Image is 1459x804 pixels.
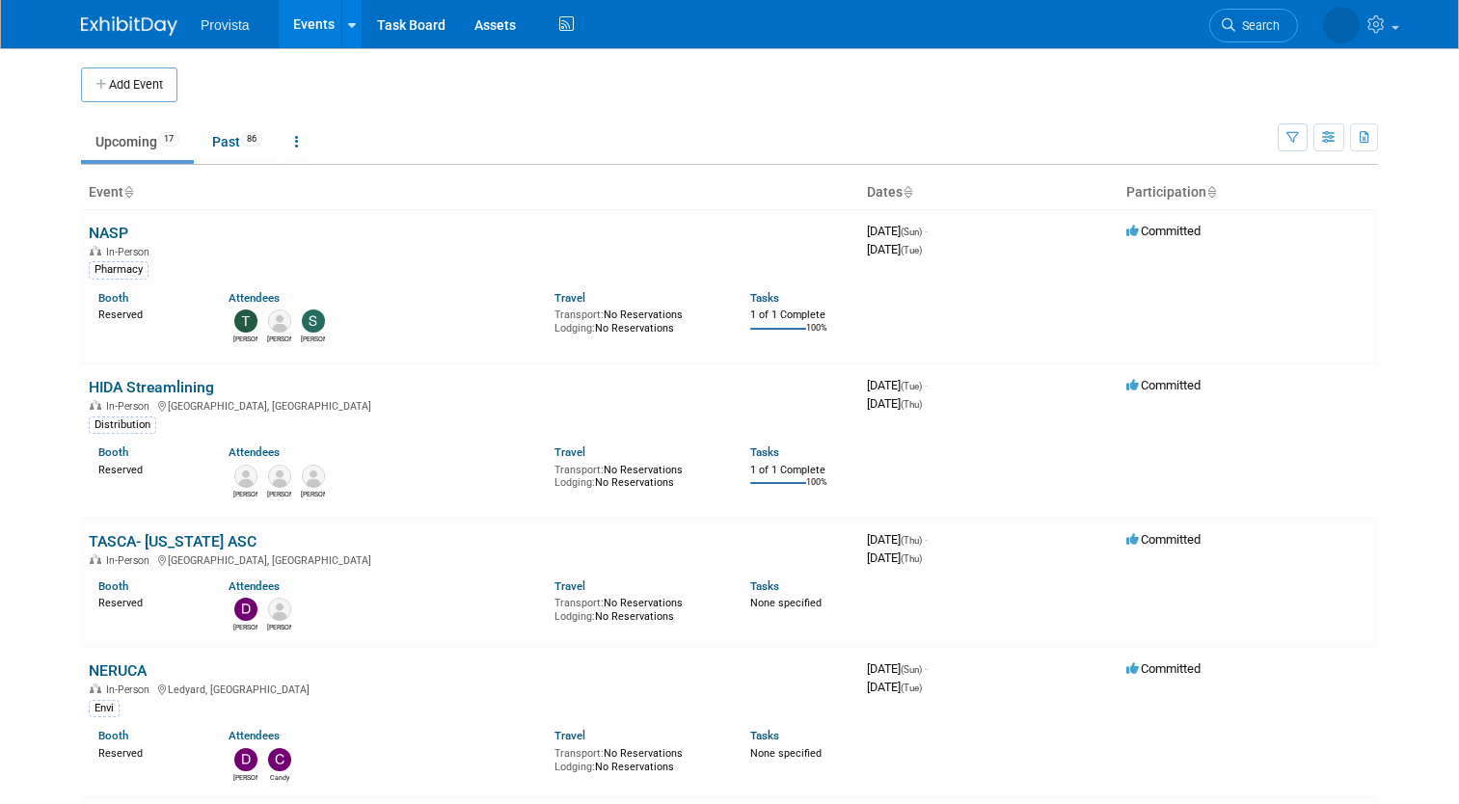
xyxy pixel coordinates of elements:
[1119,176,1378,209] th: Participation
[229,729,280,742] a: Attendees
[554,476,595,489] span: Lodging:
[925,378,928,392] span: -
[554,729,585,742] a: Travel
[98,445,128,459] a: Booth
[98,460,200,477] div: Reserved
[554,445,585,459] a: Travel
[1126,224,1201,238] span: Committed
[81,16,177,36] img: ExhibitDay
[90,246,101,255] img: In-Person Event
[89,551,851,567] div: [GEOGRAPHIC_DATA], [GEOGRAPHIC_DATA]
[867,378,928,392] span: [DATE]
[229,579,280,593] a: Attendees
[750,747,822,760] span: None specified
[925,661,928,676] span: -
[234,309,257,333] img: Trisha Mitkus
[106,400,155,413] span: In-Person
[554,761,595,773] span: Lodging:
[1126,532,1201,547] span: Committed
[925,224,928,238] span: -
[301,488,325,499] div: Austen Turner
[1126,378,1201,392] span: Committed
[302,309,325,333] img: Stephanie Miller
[90,683,101,693] img: In-Person Event
[554,747,604,760] span: Transport:
[198,123,277,160] a: Past86
[233,488,257,499] div: Jeff Kittle
[1323,7,1360,43] img: Shai Davis
[1206,184,1216,200] a: Sort by Participation Type
[1235,18,1280,33] span: Search
[903,184,912,200] a: Sort by Start Date
[89,378,214,396] a: HIDA Streamlining
[89,416,156,434] div: Distribution
[81,67,177,102] button: Add Event
[867,242,922,256] span: [DATE]
[268,465,291,488] img: Jerry Johnson
[301,333,325,344] div: Stephanie Miller
[89,532,257,550] a: TASCA- [US_STATE] ASC
[867,680,922,694] span: [DATE]
[1209,9,1298,42] a: Search
[90,400,101,410] img: In-Person Event
[98,579,128,593] a: Booth
[750,579,779,593] a: Tasks
[750,464,851,477] div: 1 of 1 Complete
[750,445,779,459] a: Tasks
[98,593,200,610] div: Reserved
[554,308,604,321] span: Transport:
[901,381,922,391] span: (Tue)
[81,123,194,160] a: Upcoming17
[89,397,851,413] div: [GEOGRAPHIC_DATA], [GEOGRAPHIC_DATA]
[302,465,325,488] img: Austen Turner
[750,291,779,305] a: Tasks
[89,681,851,696] div: Ledyard, [GEOGRAPHIC_DATA]
[268,598,291,621] img: Vince Gay
[867,550,922,565] span: [DATE]
[98,305,200,322] div: Reserved
[229,445,280,459] a: Attendees
[89,224,128,242] a: NASP
[806,323,827,349] td: 100%
[267,771,291,783] div: Candy Price
[554,464,604,476] span: Transport:
[241,132,262,147] span: 86
[867,661,928,676] span: [DATE]
[901,664,922,675] span: (Sun)
[750,308,851,322] div: 1 of 1 Complete
[554,579,585,593] a: Travel
[106,683,155,696] span: In-Person
[98,729,128,742] a: Booth
[554,610,595,623] span: Lodging:
[267,621,291,632] div: Vince Gay
[89,661,147,680] a: NERUCA
[925,532,928,547] span: -
[554,597,604,609] span: Transport:
[867,532,928,547] span: [DATE]
[901,399,922,410] span: (Thu)
[90,554,101,564] img: In-Person Event
[267,333,291,344] div: Justyn Okoniewski
[81,176,859,209] th: Event
[201,17,250,33] span: Provista
[268,309,291,333] img: Justyn Okoniewski
[123,184,133,200] a: Sort by Event Name
[901,245,922,255] span: (Tue)
[901,535,922,546] span: (Thu)
[158,132,179,147] span: 17
[106,554,155,567] span: In-Person
[859,176,1119,209] th: Dates
[98,291,128,305] a: Booth
[554,322,595,335] span: Lodging:
[233,333,257,344] div: Trisha Mitkus
[229,291,280,305] a: Attendees
[750,729,779,742] a: Tasks
[554,743,721,773] div: No Reservations No Reservations
[554,460,721,490] div: No Reservations No Reservations
[89,700,120,717] div: Envi
[867,224,928,238] span: [DATE]
[901,683,922,693] span: (Tue)
[554,305,721,335] div: No Reservations No Reservations
[1126,661,1201,676] span: Committed
[750,597,822,609] span: None specified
